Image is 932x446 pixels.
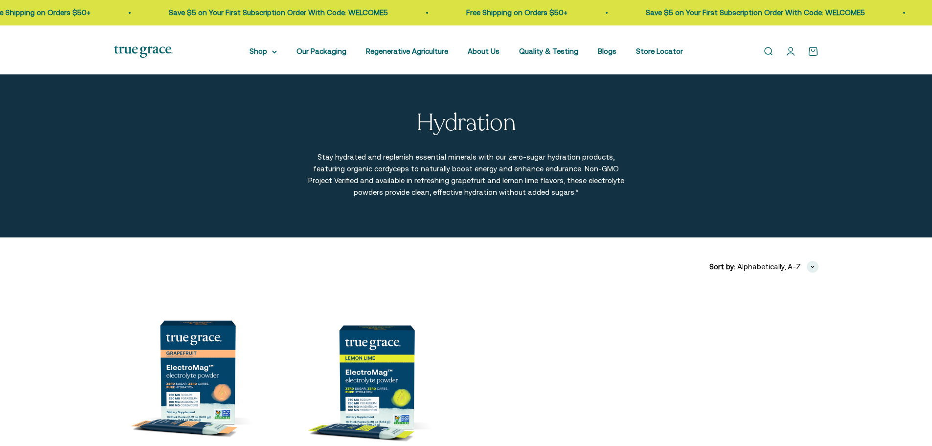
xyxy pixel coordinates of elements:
p: Hydration [416,110,516,136]
a: Regenerative Agriculture [366,47,448,55]
a: Free Shipping on Orders $50+ [466,8,568,17]
summary: Shop [250,46,277,57]
p: Stay hydrated and replenish essential minerals with our zero-sugar hydration products, featuring ... [307,151,625,198]
button: Alphabetically, A-Z [737,261,818,273]
p: Save $5 on Your First Subscription Order With Code: WELCOME5 [646,7,865,19]
span: Sort by: [709,261,735,273]
p: Save $5 on Your First Subscription Order With Code: WELCOME5 [169,7,388,19]
a: Store Locator [636,47,683,55]
a: Quality & Testing [519,47,578,55]
span: Alphabetically, A-Z [737,261,801,273]
a: About Us [468,47,500,55]
a: Blogs [598,47,616,55]
a: Our Packaging [296,47,346,55]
